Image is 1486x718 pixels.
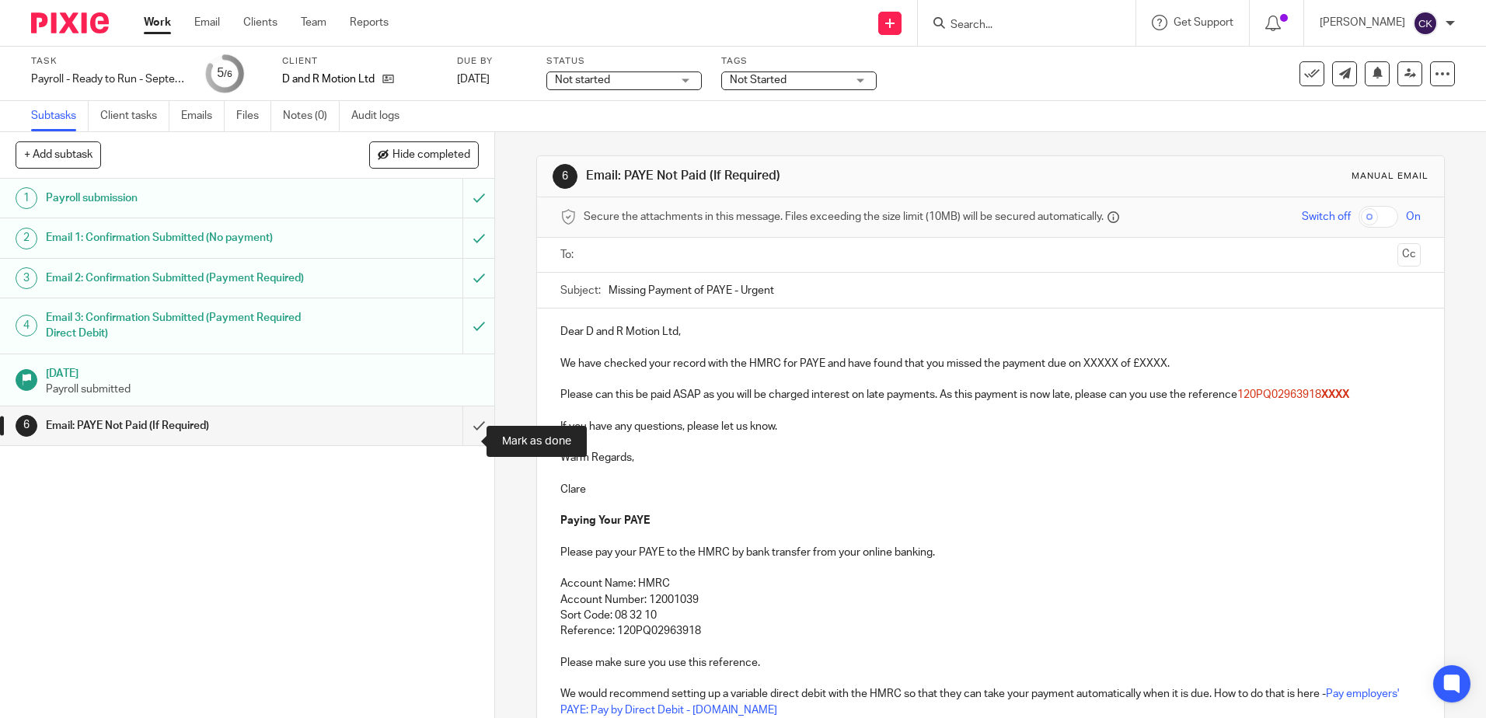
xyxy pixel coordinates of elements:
[194,15,220,30] a: Email
[546,55,702,68] label: Status
[1334,41,1412,57] p: Task completed.
[282,71,375,87] p: D and R Motion Ltd
[560,419,1420,434] p: If you have any questions, please let us know.
[243,15,277,30] a: Clients
[586,168,1024,184] h1: Email: PAYE Not Paid (If Required)
[31,71,187,87] div: Payroll - Ready to Run - September
[1352,170,1428,183] div: Manual email
[560,450,1420,465] p: Warm Regards,
[555,75,610,85] span: Not started
[351,101,411,131] a: Audit logs
[16,228,37,249] div: 2
[560,688,1401,715] a: Pay employers' PAYE: Pay by Direct Debit - [DOMAIN_NAME]
[369,141,479,168] button: Hide completed
[31,12,109,33] img: Pixie
[721,55,877,68] label: Tags
[560,283,601,298] label: Subject:
[560,324,1420,340] p: Dear D and R Motion Ltd,
[560,247,577,263] label: To:
[236,101,271,131] a: Files
[301,15,326,30] a: Team
[560,545,1420,560] p: Please pay your PAYE to the HMRC by bank transfer from your online banking.
[16,141,101,168] button: + Add subtask
[1406,209,1421,225] span: On
[560,608,1420,623] p: Sort Code: 08 32 10
[1321,389,1349,400] span: XXXX
[560,686,1420,718] p: We would recommend setting up a variable direct debit with the HMRC so that they can take your pa...
[560,592,1420,608] p: Account Number: 12001039
[16,187,37,209] div: 1
[31,55,187,68] label: Task
[282,55,438,68] label: Client
[46,226,313,249] h1: Email 1: Confirmation Submitted (No payment)
[1237,389,1321,400] span: 120PQ02963918
[16,415,37,437] div: 6
[46,186,313,210] h1: Payroll submission
[560,515,650,526] strong: Paying Your PAYE
[1302,209,1351,225] span: Switch off
[217,64,232,82] div: 5
[46,267,313,290] h1: Email 2: Confirmation Submitted (Payment Required)
[181,101,225,131] a: Emails
[31,101,89,131] a: Subtasks
[46,362,480,382] h1: [DATE]
[584,209,1104,225] span: Secure the attachments in this message. Files exceeding the size limit (10MB) will be secured aut...
[560,387,1420,403] p: Please can this be paid ASAP as you will be charged interest on late payments. As this payment is...
[224,70,232,78] small: /6
[46,382,480,397] p: Payroll submitted
[457,55,527,68] label: Due by
[46,306,313,346] h1: Email 3: Confirmation Submitted (Payment Required Direct Debit)
[46,414,313,437] h1: Email: PAYE Not Paid (If Required)
[283,101,340,131] a: Notes (0)
[730,75,787,85] span: Not Started
[457,74,490,85] span: [DATE]
[16,267,37,289] div: 3
[560,655,1420,671] p: Please make sure you use this reference.
[560,576,1420,591] p: Account Name: HMRC
[1397,243,1421,267] button: Cc
[100,101,169,131] a: Client tasks
[553,164,577,189] div: 6
[1413,11,1438,36] img: svg%3E
[16,315,37,336] div: 4
[392,149,470,162] span: Hide completed
[560,356,1420,371] p: We have checked your record with the HMRC for PAYE and have found that you missed the payment due...
[560,482,1420,497] p: Clare
[560,623,1420,639] p: Reference: 120PQ02963918
[350,15,389,30] a: Reports
[144,15,171,30] a: Work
